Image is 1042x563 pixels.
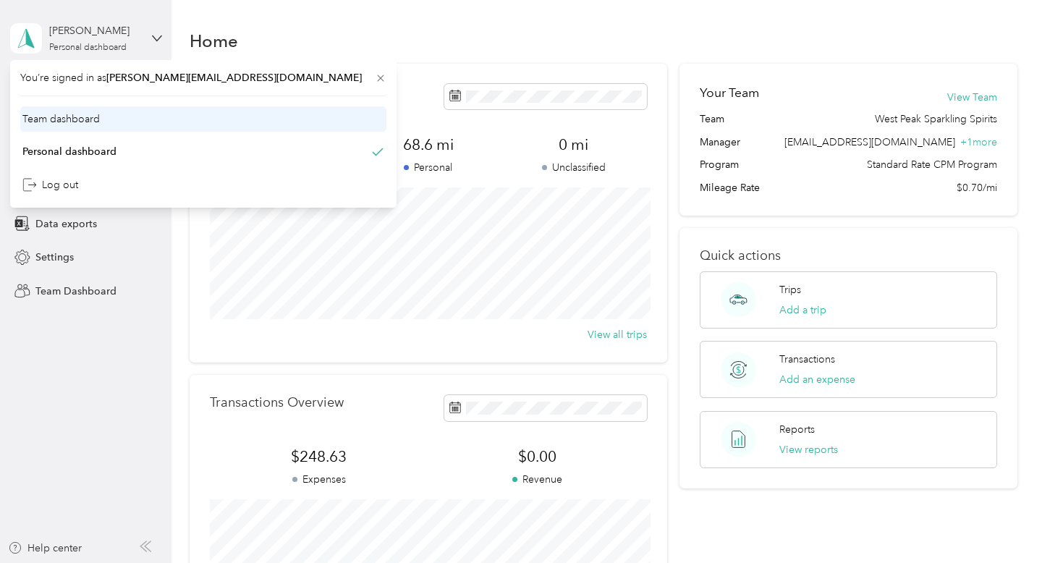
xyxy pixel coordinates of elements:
[49,43,127,52] div: Personal dashboard
[867,157,997,172] span: Standard Rate CPM Program
[779,352,835,367] p: Transactions
[35,250,74,265] span: Settings
[779,442,838,457] button: View reports
[779,282,801,297] p: Trips
[779,422,815,437] p: Reports
[700,248,996,263] p: Quick actions
[960,136,997,148] span: + 1 more
[961,482,1042,563] iframe: Everlance-gr Chat Button Frame
[8,541,82,556] button: Help center
[784,136,955,148] span: [EMAIL_ADDRESS][DOMAIN_NAME]
[875,111,997,127] span: West Peak Sparkling Spirits
[210,446,428,467] span: $248.63
[588,327,647,342] button: View all trips
[428,446,647,467] span: $0.00
[700,180,760,195] span: Mileage Rate
[428,472,647,487] p: Revenue
[700,111,724,127] span: Team
[22,144,117,159] div: Personal dashboard
[700,84,759,102] h2: Your Team
[501,135,646,155] span: 0 mi
[700,157,739,172] span: Program
[35,216,97,232] span: Data exports
[49,23,140,38] div: [PERSON_NAME]
[355,160,501,175] p: Personal
[355,135,501,155] span: 68.6 mi
[779,372,855,387] button: Add an expense
[947,90,997,105] button: View Team
[22,177,78,192] div: Log out
[779,302,826,318] button: Add a trip
[22,111,100,127] div: Team dashboard
[501,160,646,175] p: Unclassified
[210,472,428,487] p: Expenses
[190,33,238,48] h1: Home
[957,180,997,195] span: $0.70/mi
[35,284,117,299] span: Team Dashboard
[106,72,362,84] span: [PERSON_NAME][EMAIL_ADDRESS][DOMAIN_NAME]
[20,70,386,85] span: You’re signed in as
[210,395,344,410] p: Transactions Overview
[700,135,740,150] span: Manager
